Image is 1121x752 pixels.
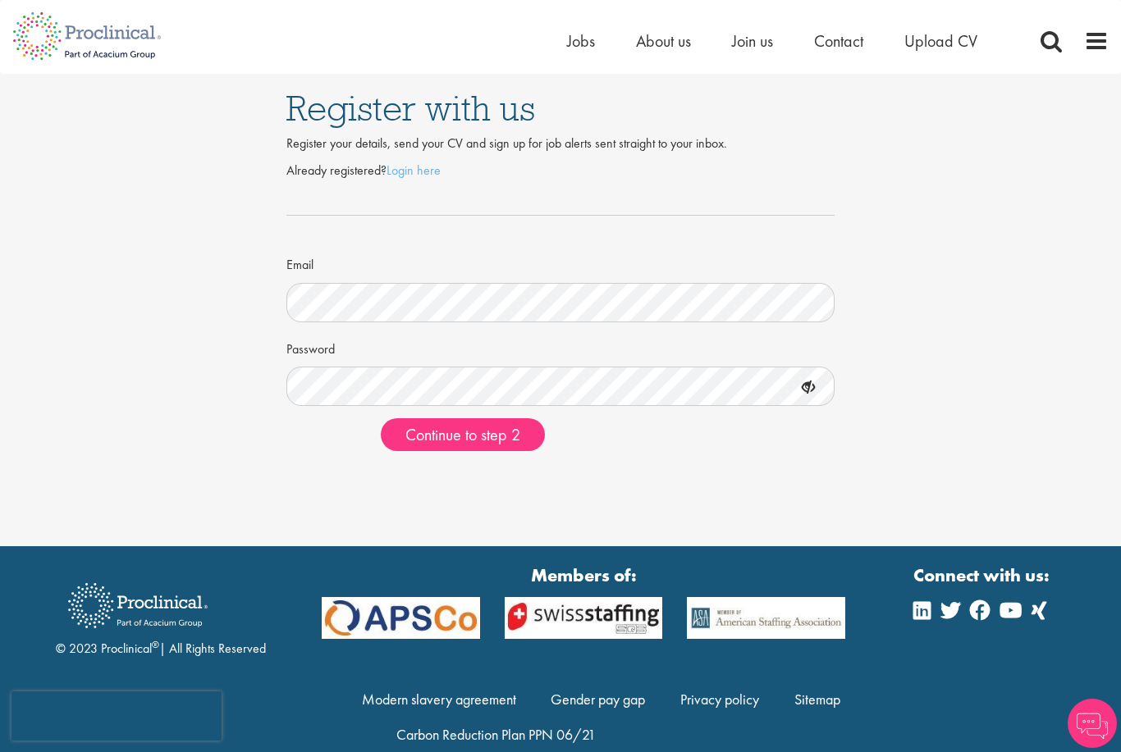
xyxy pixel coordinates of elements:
[309,597,492,639] img: APSCo
[405,424,520,445] span: Continue to step 2
[286,162,835,180] p: Already registered?
[396,725,596,744] a: Carbon Reduction Plan PPN 06/21
[56,572,220,640] img: Proclinical Recruitment
[286,90,835,126] h1: Register with us
[381,418,545,451] button: Continue to step 2
[551,690,645,709] a: Gender pay gap
[732,30,773,52] a: Join us
[322,563,845,588] strong: Members of:
[636,30,691,52] a: About us
[814,30,863,52] a: Contact
[286,134,835,153] div: Register your details, send your CV and sign up for job alerts sent straight to your inbox.
[1068,699,1117,748] img: Chatbot
[387,162,441,179] a: Login here
[680,690,759,709] a: Privacy policy
[675,597,858,639] img: APSCo
[492,597,675,639] img: APSCo
[286,335,335,359] label: Password
[56,571,266,659] div: © 2023 Proclinical | All Rights Reserved
[904,30,977,52] a: Upload CV
[11,691,222,741] iframe: reCAPTCHA
[152,638,159,651] sup: ®
[913,563,1053,588] strong: Connect with us:
[567,30,595,52] a: Jobs
[286,250,313,275] label: Email
[362,690,516,709] a: Modern slavery agreement
[794,690,840,709] a: Sitemap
